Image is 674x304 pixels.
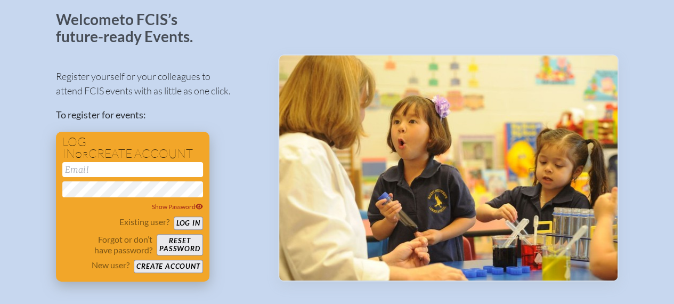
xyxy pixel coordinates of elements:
span: or [75,149,88,160]
p: Forgot or don’t have password? [62,234,153,255]
button: Create account [134,260,202,273]
button: Resetpassword [157,234,202,255]
button: Log in [174,217,203,230]
span: Show Password [152,203,203,211]
h1: Log in create account [62,136,203,160]
p: To register for events: [56,108,261,122]
p: Welcome to FCIS’s future-ready Events. [56,11,205,45]
img: Events [279,55,618,281]
p: Register yourself or your colleagues to attend FCIS events with as little as one click. [56,69,261,98]
p: Existing user? [119,217,169,227]
p: New user? [92,260,129,270]
input: Email [62,162,203,177]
